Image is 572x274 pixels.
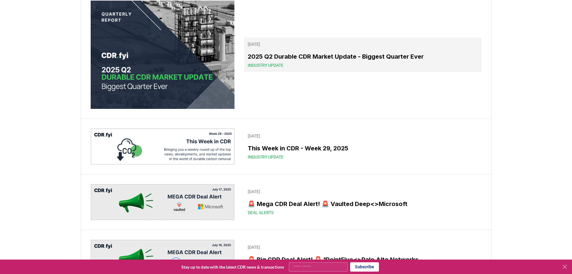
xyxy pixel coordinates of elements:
[91,128,235,165] img: This Week in CDR - Week 29, 2025 blog post image
[248,154,283,160] span: Industry Update
[91,1,235,109] img: 2025 Q2 Durable CDR Market Update - Biggest Quarter Ever blog post image
[244,129,481,164] a: [DATE]This Week in CDR - Week 29, 2025Industry Update
[248,199,478,208] h3: 🚨 Mega CDR Deal Alert! 🚨 Vaulted Deep<>Microsoft
[248,144,478,153] h3: This Week in CDR - Week 29, 2025
[91,184,235,220] img: 🚨 Mega CDR Deal Alert! 🚨 Vaulted Deep<>Microsoft blog post image
[248,244,478,250] p: [DATE]
[248,255,478,264] h3: 🚨 Big CDR Deal Alert! 🚨 1PointFive<>Palo Alto Networks
[248,189,478,195] p: [DATE]
[248,62,283,68] span: Industry Update
[248,52,478,61] h3: 2025 Q2 Durable CDR Market Update - Biggest Quarter Ever
[244,185,481,219] a: [DATE]🚨 Mega CDR Deal Alert! 🚨 Vaulted Deep<>MicrosoftDeal Alerts
[248,41,478,47] p: [DATE]
[248,133,478,139] p: [DATE]
[244,38,481,72] a: [DATE]2025 Q2 Durable CDR Market Update - Biggest Quarter EverIndustry Update
[248,210,274,216] span: Deal Alerts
